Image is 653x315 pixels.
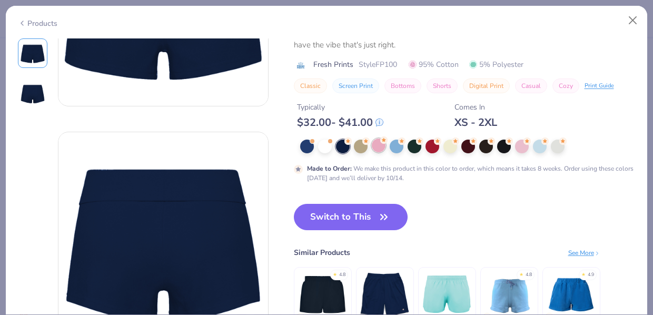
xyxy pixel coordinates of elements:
[297,116,383,129] div: $ 32.00 - $ 41.00
[359,59,397,70] span: Style FP100
[585,82,614,91] div: Print Guide
[294,78,327,93] button: Classic
[463,78,510,93] button: Digital Print
[568,248,600,258] div: See More
[20,41,45,66] img: Front
[526,271,532,279] div: 4.8
[18,18,57,29] div: Products
[20,81,45,106] img: Back
[427,78,458,93] button: Shorts
[581,271,586,275] div: ★
[409,59,459,70] span: 95% Cotton
[552,78,579,93] button: Cozy
[294,204,408,230] button: Switch to This
[294,247,350,258] div: Similar Products
[297,102,383,113] div: Typically
[294,61,308,70] img: brand logo
[454,116,497,129] div: XS - 2XL
[519,271,523,275] div: ★
[454,102,497,113] div: Comes In
[332,78,379,93] button: Screen Print
[339,271,345,279] div: 4.8
[588,271,594,279] div: 4.9
[515,78,547,93] button: Casual
[307,164,352,173] strong: Made to Order :
[307,164,636,183] div: We make this product in this color to order, which means it takes 8 weeks. Order using these colo...
[333,271,337,275] div: ★
[313,59,353,70] span: Fresh Prints
[384,78,421,93] button: Bottoms
[623,11,643,31] button: Close
[469,59,523,70] span: 5% Polyester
